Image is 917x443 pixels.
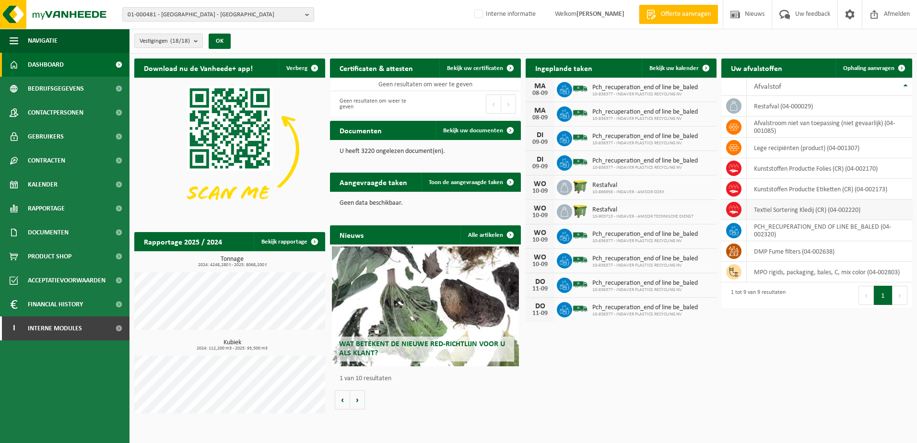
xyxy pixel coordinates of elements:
span: 10-836377 - INDAVER PLASTICS RECYCLING NV [592,287,698,293]
img: BL-SO-LV [572,105,588,121]
td: PCH_RECUPERATION_END OF LINE BE_BALED (04-002320) [747,220,912,241]
a: Offerte aanvragen [639,5,718,24]
a: Wat betekent de nieuwe RED-richtlijn voor u als klant? [332,246,519,366]
span: Verberg [286,65,307,71]
div: WO [530,180,550,188]
td: MPO rigids, packaging, bales, C, mix color (04-002803) [747,262,912,282]
span: Offerte aanvragen [658,10,713,19]
img: BL-SO-LV [572,129,588,146]
h2: Documenten [330,121,391,140]
span: Bedrijfsgegevens [28,77,84,101]
span: 10-836377 - INDAVER PLASTICS RECYCLING NV [592,263,698,268]
h3: Tonnage [139,256,325,268]
img: Download de VHEPlus App [134,78,325,221]
div: 10-09 [530,188,550,195]
img: BL-SO-LV [572,301,588,317]
td: lege recipiënten (product) (04-001307) [747,138,912,158]
div: MA [530,107,550,115]
button: Next [893,286,907,305]
span: Rapportage [28,197,65,221]
span: Bekijk uw kalender [649,65,699,71]
span: Product Shop [28,245,71,268]
button: Next [501,94,516,114]
span: Navigatie [28,29,58,53]
a: Bekijk uw kalender [642,58,716,78]
h2: Download nu de Vanheede+ app! [134,58,262,77]
img: BL-SO-LV [572,252,588,268]
span: Pch_recuperation_end of line be_baled [592,157,698,165]
img: WB-1100-HPE-GN-50 [572,178,588,195]
h2: Aangevraagde taken [330,173,417,191]
span: Pch_recuperation_end of line be_baled [592,304,698,312]
td: Textiel Sortering Kledij (CR) (04-002220) [747,199,912,220]
button: Previous [486,94,501,114]
div: 08-09 [530,90,550,97]
span: 10-896956 - INDAVER - AMCOR COEX [592,189,664,195]
td: Kunststoffen Productie Folies (CR) (04-002170) [747,158,912,179]
span: Toon de aangevraagde taken [429,179,503,186]
span: Gebruikers [28,125,64,149]
button: Volgende [350,390,365,409]
span: Ophaling aanvragen [843,65,894,71]
h3: Kubiek [139,339,325,351]
div: 10-09 [530,237,550,244]
span: Kalender [28,173,58,197]
button: Previous [858,286,874,305]
img: WB-1100-HPE-GN-50 [572,203,588,219]
button: Vestigingen(18/18) [134,34,203,48]
a: Alle artikelen [460,225,520,245]
span: Documenten [28,221,69,245]
span: Dashboard [28,53,64,77]
span: I [10,316,18,340]
span: Wat betekent de nieuwe RED-richtlijn voor u als klant? [339,340,505,357]
td: restafval (04-000029) [747,96,912,117]
img: BL-SO-LV [572,81,588,97]
p: U heeft 3220 ongelezen document(en). [340,148,511,155]
button: 01-000481 - [GEOGRAPHIC_DATA] - [GEOGRAPHIC_DATA] [122,7,314,22]
div: 10-09 [530,212,550,219]
span: 10-836377 - INDAVER PLASTICS RECYCLING NV [592,312,698,317]
span: 10-903713 - INDAVER - AMCOR TECHNISCHE DIENST [592,214,694,220]
label: Interne informatie [472,7,536,22]
td: DMP Fume filters (04-002638) [747,241,912,262]
div: 10-09 [530,261,550,268]
span: 10-836377 - INDAVER PLASTICS RECYCLING NV [592,92,698,97]
span: Afvalstof [754,83,781,91]
span: Vestigingen [140,34,190,48]
img: BL-SO-LV [572,276,588,292]
count: (18/18) [170,38,190,44]
div: DI [530,156,550,163]
span: Pch_recuperation_end of line be_baled [592,255,698,263]
span: 01-000481 - [GEOGRAPHIC_DATA] - [GEOGRAPHIC_DATA] [128,8,301,22]
span: 2024: 4248,280 t - 2025: 8068,200 t [139,263,325,268]
p: 1 van 10 resultaten [340,375,516,382]
img: BL-SO-LV [572,154,588,170]
span: Contactpersonen [28,101,83,125]
h2: Ingeplande taken [526,58,602,77]
div: WO [530,229,550,237]
div: WO [530,205,550,212]
span: Pch_recuperation_end of line be_baled [592,133,698,140]
span: Interne modules [28,316,82,340]
div: DI [530,131,550,139]
span: 10-836377 - INDAVER PLASTICS RECYCLING NV [592,140,698,146]
p: Geen data beschikbaar. [340,200,511,207]
a: Toon de aangevraagde taken [421,173,520,192]
button: Verberg [279,58,324,78]
td: Geen resultaten om weer te geven [330,78,521,91]
a: Bekijk uw certificaten [439,58,520,78]
div: DO [530,303,550,310]
div: 11-09 [530,286,550,292]
span: Restafval [592,182,664,189]
div: 09-09 [530,139,550,146]
strong: [PERSON_NAME] [576,11,624,18]
td: afvalstroom niet van toepassing (niet gevaarlijk) (04-001085) [747,117,912,138]
span: Pch_recuperation_end of line be_baled [592,84,698,92]
div: 1 tot 9 van 9 resultaten [726,285,786,306]
span: 2024: 112,200 m3 - 2025: 93,500 m3 [139,346,325,351]
h2: Rapportage 2025 / 2024 [134,232,232,251]
span: Acceptatievoorwaarden [28,268,106,292]
div: 09-09 [530,163,550,170]
div: 08-09 [530,115,550,121]
div: MA [530,82,550,90]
